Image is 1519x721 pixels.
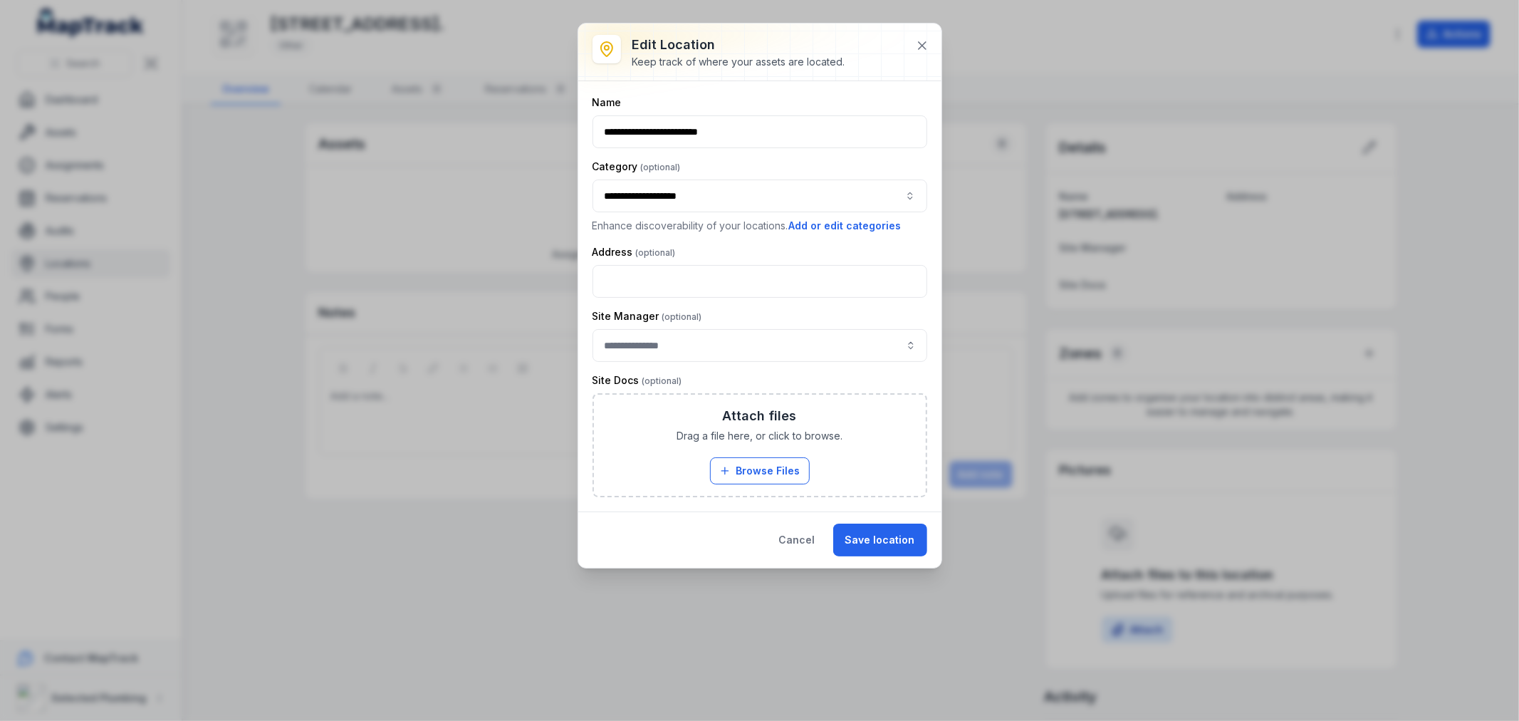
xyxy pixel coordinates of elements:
[593,160,681,174] label: Category
[710,457,810,484] button: Browse Files
[593,245,676,259] label: Address
[593,309,702,323] label: Site Manager
[632,35,845,55] h3: Edit location
[788,218,902,234] button: Add or edit categories
[593,218,927,234] p: Enhance discoverability of your locations.
[593,329,927,362] input: location-edit:cf[64ff8499-06bd-4b10-b203-156b2ac3e9ed]-label
[677,429,842,443] span: Drag a file here, or click to browse.
[632,55,845,69] div: Keep track of where your assets are located.
[833,524,927,556] button: Save location
[593,373,682,388] label: Site Docs
[593,95,622,110] label: Name
[767,524,828,556] button: Cancel
[723,406,797,426] h3: Attach files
